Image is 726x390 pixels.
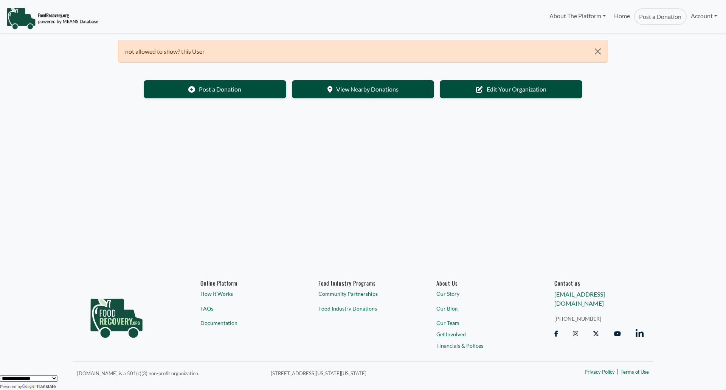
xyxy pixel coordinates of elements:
a: Post a Donation [144,80,286,98]
a: Financials & Polices [436,341,526,349]
a: Our Story [436,290,526,298]
img: NavigationLogo_FoodRecovery-91c16205cd0af1ed486a0f1a7774a6544ea792ac00100771e7dd3ec7c0e58e41.png [6,7,98,30]
a: [EMAIL_ADDRESS][DOMAIN_NAME] [554,291,605,307]
a: Our Team [436,319,526,327]
a: Documentation [200,319,290,327]
h6: Contact us [554,280,644,286]
a: How It Works [200,290,290,298]
a: Food Industry Donations [318,304,408,312]
a: Our Blog [436,304,526,312]
a: View Nearby Donations [292,80,434,98]
img: Google Translate [22,384,36,390]
a: Post a Donation [634,8,686,25]
a: Home [610,8,634,25]
a: FAQs [200,304,290,312]
p: [STREET_ADDRESS][US_STATE][US_STATE] [271,368,504,378]
a: Privacy Policy [585,368,615,376]
a: Community Partnerships [318,290,408,298]
a: Terms of Use [621,368,649,376]
a: Get Involved [436,330,526,338]
h6: Food Industry Programs [318,280,408,286]
span: | [617,367,619,376]
a: About Us [436,280,526,286]
a: Account [687,8,721,23]
a: [PHONE_NUMBER] [554,314,644,322]
a: About The Platform [545,8,610,23]
p: [DOMAIN_NAME] is a 501(c)(3) non-profit organization. [77,368,262,378]
button: Close [588,40,608,63]
img: food_recovery_green_logo-76242d7a27de7ed26b67be613a865d9c9037ba317089b267e0515145e5e51427.png [82,280,150,351]
a: Edit Your Organization [440,80,582,98]
h6: Online Platform [200,280,290,286]
div: not allowed to show? this User [118,40,608,63]
a: Translate [22,384,56,389]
